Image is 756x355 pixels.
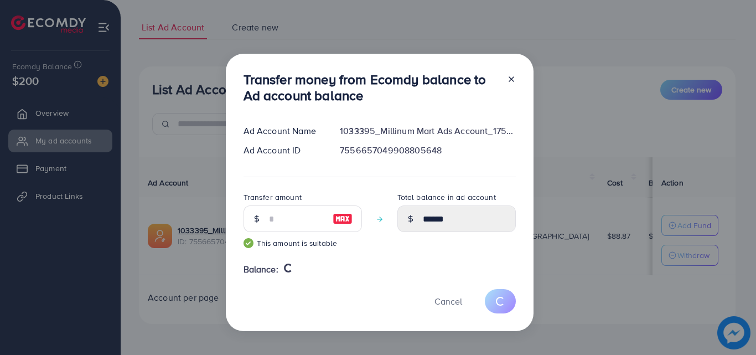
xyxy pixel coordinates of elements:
[244,71,498,104] h3: Transfer money from Ecomdy balance to Ad account balance
[235,125,332,137] div: Ad Account Name
[331,125,524,137] div: 1033395_Millinum Mart Ads Account_1759421363871
[244,238,253,248] img: guide
[333,212,353,225] img: image
[244,238,362,249] small: This amount is suitable
[244,263,278,276] span: Balance:
[244,192,302,203] label: Transfer amount
[235,144,332,157] div: Ad Account ID
[331,144,524,157] div: 7556657049908805648
[421,289,476,313] button: Cancel
[434,295,462,307] span: Cancel
[397,192,496,203] label: Total balance in ad account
